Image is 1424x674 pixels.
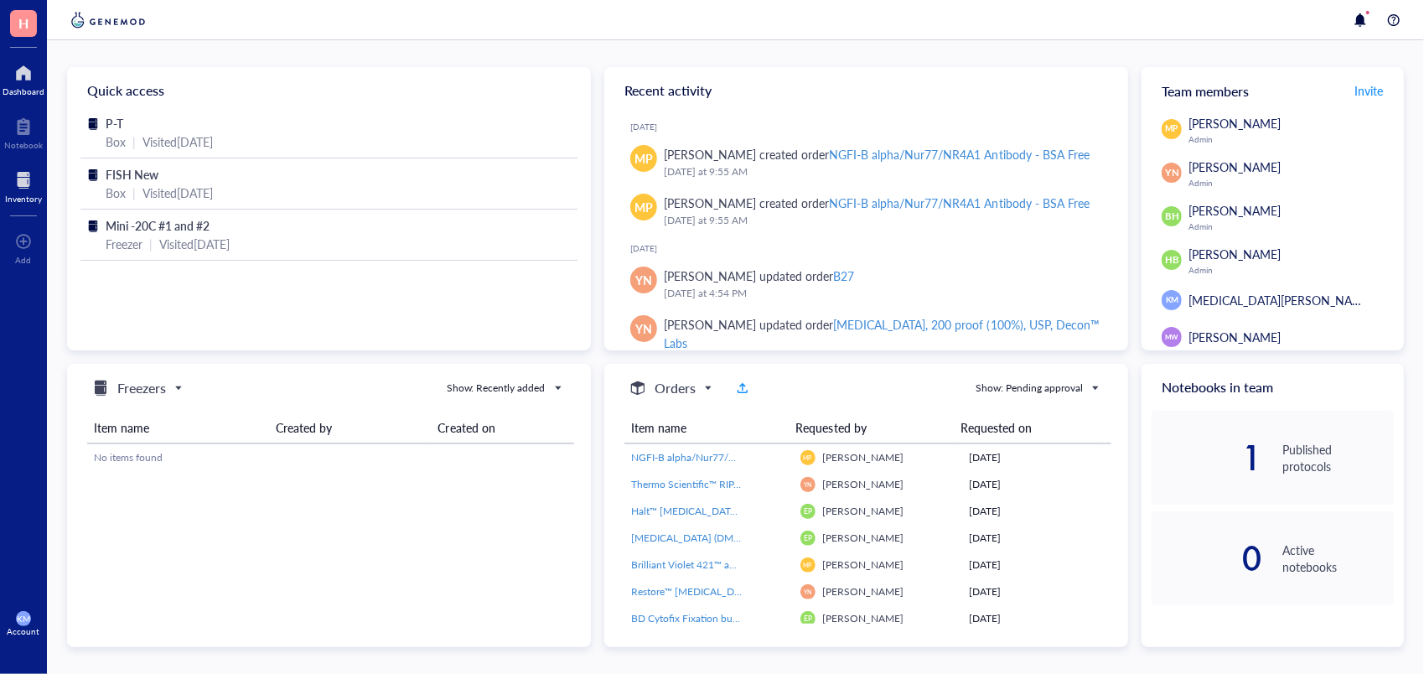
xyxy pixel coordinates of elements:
[1354,82,1383,99] span: Invite
[970,584,1105,599] div: [DATE]
[16,255,32,265] div: Add
[106,217,210,234] span: Mini -20C #1 and #2
[132,184,136,202] div: |
[67,10,149,30] img: genemod-logo
[142,132,213,151] div: Visited [DATE]
[1165,253,1178,267] span: HB
[822,584,904,599] span: [PERSON_NAME]
[1188,115,1281,132] span: [PERSON_NAME]
[132,132,136,151] div: |
[954,412,1099,443] th: Requested on
[432,412,574,443] th: Created on
[829,146,1089,163] div: NGFI-B alpha/Nur77/NR4A1 Antibody - BSA Free
[804,614,812,623] span: EP
[1188,246,1281,262] span: [PERSON_NAME]
[970,611,1105,626] div: [DATE]
[106,132,126,151] div: Box
[833,267,854,284] div: B27
[5,167,42,204] a: Inventory
[664,145,1090,163] div: [PERSON_NAME] created order
[804,588,812,596] span: YN
[1188,329,1281,345] span: [PERSON_NAME]
[635,271,652,289] span: YN
[664,315,1101,352] div: [PERSON_NAME] updated order
[106,115,123,132] span: P-T
[631,450,853,464] span: NGFI-B alpha/Nur77/NR4A1 Antibody - BSA Free
[970,531,1105,546] div: [DATE]
[1188,265,1394,275] div: Admin
[159,235,230,253] div: Visited [DATE]
[976,381,1083,396] div: Show: Pending approval
[3,86,44,96] div: Dashboard
[149,235,153,253] div: |
[822,531,904,545] span: [PERSON_NAME]
[631,477,860,491] span: Thermo Scientific™ RIPA Lysis and Extraction Buffer
[822,611,904,625] span: [PERSON_NAME]
[631,477,787,492] a: Thermo Scientific™ RIPA Lysis and Extraction Buffer
[1354,77,1384,104] button: Invite
[618,260,1115,308] a: YN[PERSON_NAME] updated orderB27[DATE] at 4:54 PM
[3,60,44,96] a: Dashboard
[142,184,213,202] div: Visited [DATE]
[631,557,787,573] a: Brilliant Violet 421™ anti-mouse Lineage Cocktail
[822,477,904,491] span: [PERSON_NAME]
[94,450,567,465] div: No items found
[4,113,43,150] a: Notebook
[1152,545,1262,572] div: 0
[1188,134,1394,144] div: Admin
[1283,542,1394,575] div: Active notebooks
[618,308,1115,376] a: YN[PERSON_NAME] updated order[MEDICAL_DATA], 200 proof (100%), USP, Decon™ Labs[DATE] at 4:54 PM
[822,450,904,464] span: [PERSON_NAME]
[635,319,652,338] span: YN
[1165,210,1178,224] span: BH
[1188,221,1394,231] div: Admin
[804,534,812,542] span: EP
[970,557,1105,573] div: [DATE]
[18,13,28,34] span: H
[664,267,854,285] div: [PERSON_NAME] updated order
[822,504,904,518] span: [PERSON_NAME]
[790,412,954,443] th: Requested by
[1188,202,1281,219] span: [PERSON_NAME]
[4,140,43,150] div: Notebook
[1165,166,1178,180] span: YN
[664,163,1101,180] div: [DATE] at 9:55 AM
[804,507,812,516] span: EP
[618,138,1115,187] a: MP[PERSON_NAME] created orderNGFI-B alpha/Nur77/NR4A1 Antibody - BSA Free[DATE] at 9:55 AM
[117,378,166,398] h5: Freezers
[631,504,787,519] a: Halt™ [MEDICAL_DATA] and Phosphatase Inhibitor Cocktail, EDTA-free (100X)
[604,67,1128,114] div: Recent activity
[655,378,696,398] h5: Orders
[631,611,748,625] span: BD Cytofix Fixation buffer
[17,614,30,624] span: KM
[804,562,812,568] span: MP
[1188,158,1281,175] span: [PERSON_NAME]
[5,194,42,204] div: Inventory
[106,166,158,183] span: FISH New
[1165,332,1178,342] span: MW
[447,381,546,396] div: Show: Recently added
[1142,67,1404,114] div: Team members
[970,450,1105,465] div: [DATE]
[631,557,848,572] span: Brilliant Violet 421™ anti-mouse Lineage Cocktail
[87,412,269,443] th: Item name
[106,184,126,202] div: Box
[631,531,985,545] span: [MEDICAL_DATA] (DMSO), Hybri-Max™, sterile, suitable for hybridoma, ≥99.7%
[664,194,1090,212] div: [PERSON_NAME] created order
[631,584,787,599] a: Restore™ [MEDICAL_DATA] Stripping Buffer, Thermo Scientific, Restore™ [MEDICAL_DATA] Stripping Bu...
[630,243,1115,253] div: [DATE]
[822,557,904,572] span: [PERSON_NAME]
[634,198,653,216] span: MP
[1166,294,1178,306] span: KM
[664,316,1100,351] div: [MEDICAL_DATA], 200 proof (100%), USP, Decon™ Labs
[1283,441,1394,474] div: Published protocols
[804,454,812,461] span: MP
[624,412,789,443] th: Item name
[664,212,1101,229] div: [DATE] at 9:55 AM
[631,611,787,626] a: BD Cytofix Fixation buffer
[804,481,812,489] span: YN
[269,412,432,443] th: Created by
[634,149,653,168] span: MP
[970,504,1105,519] div: [DATE]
